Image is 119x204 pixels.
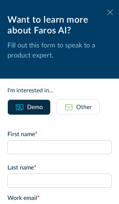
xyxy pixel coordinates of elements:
label: Work email [7,194,112,203]
label: First name [7,130,112,139]
div: Other [76,103,92,112]
div: I'm interested in... [7,86,112,95]
div: Want to learn more about Faros AI? [7,15,112,36]
label: Last name [7,163,112,172]
p: Fill out this form to speak to a product expert. [7,41,112,61]
div: Demo [27,103,43,112]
